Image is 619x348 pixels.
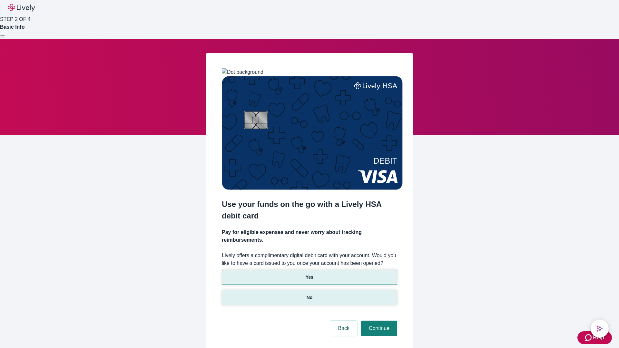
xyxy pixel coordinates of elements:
[222,228,397,244] h4: Pay for eligible expenses and never worry about tracking reimbursements.
[307,294,313,301] p: No
[222,270,397,285] button: Yes
[222,252,397,267] label: Lively offers a complimentary digital debit card with your account. Would you like to have a card...
[593,334,604,342] span: Help
[222,198,397,222] h2: Use your funds on the go with a Lively HSA debit card
[222,68,263,76] img: Dot background
[361,321,397,336] button: Continue
[330,321,357,336] button: Back
[591,320,609,338] button: chat
[222,290,397,305] button: No
[596,325,603,332] svg: Lively AI Assistant
[306,274,313,281] p: Yes
[8,4,35,12] img: Lively
[222,76,403,190] img: Debit card
[577,331,612,344] button: Zendesk support iconHelp
[585,334,593,342] svg: Zendesk support icon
